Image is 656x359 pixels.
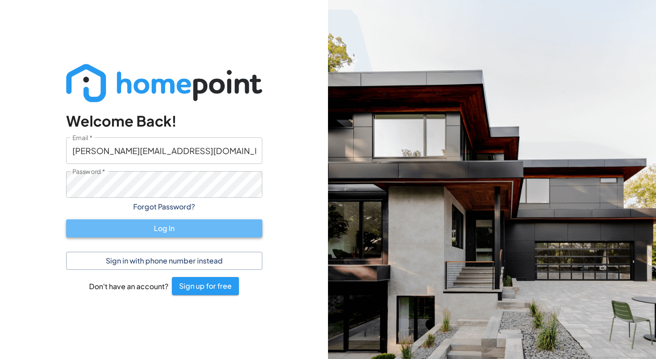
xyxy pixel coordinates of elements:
h4: Welcome Back! [66,112,262,130]
label: Password [72,167,105,176]
label: Email [72,133,92,142]
button: Forgot Password? [66,198,262,216]
button: Sign up for free [172,277,239,295]
button: Log In [66,219,262,237]
img: Logo [66,64,262,102]
button: Sign in with phone number instead [66,252,262,270]
input: hi@example.com [66,137,262,164]
h6: Don't have an account? [89,281,168,292]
